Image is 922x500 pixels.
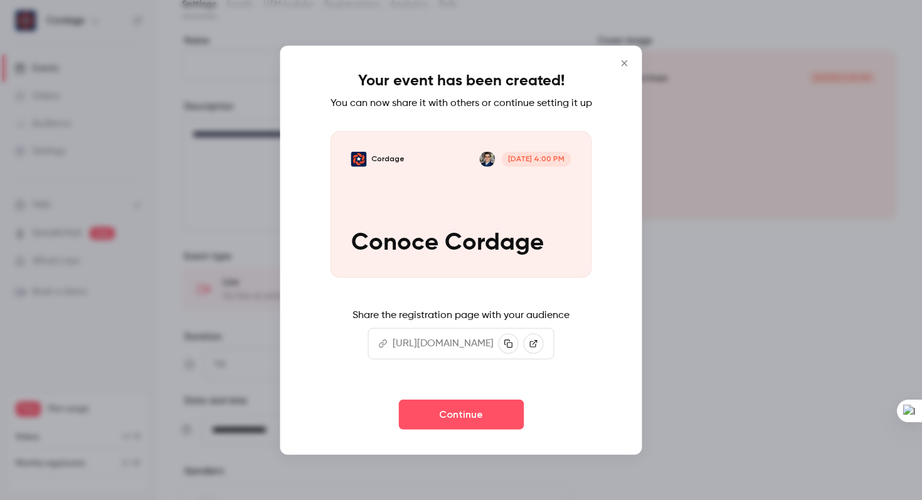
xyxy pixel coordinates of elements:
h1: Your event has been created! [358,70,564,90]
button: Close [612,50,637,75]
img: Alberto Garcia H [480,151,495,167]
p: Share the registration page with your audience [352,308,570,323]
p: Conoce Cordage [351,229,571,257]
span: [DATE] 4:00 PM [501,151,571,167]
p: Cordage [371,154,405,164]
p: You can now share it with others or continue setting it up [331,95,592,110]
p: [URL][DOMAIN_NAME] [393,336,494,351]
button: Continue [398,400,524,430]
img: Conoce Cordage [351,151,367,167]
